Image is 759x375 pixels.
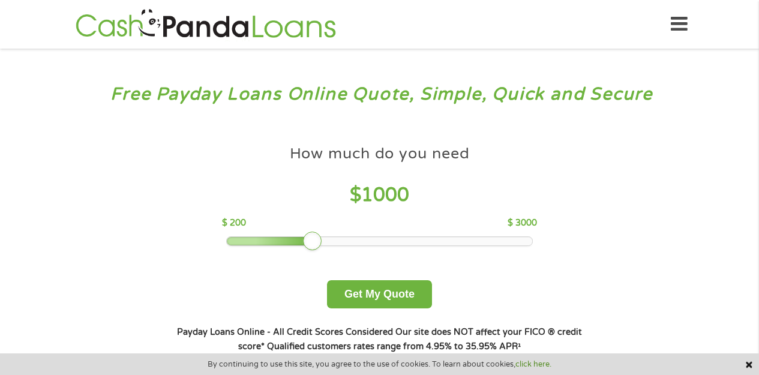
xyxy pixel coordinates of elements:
img: GetLoanNow Logo [72,7,340,41]
strong: Our site does NOT affect your FICO ® credit score* [238,327,582,352]
strong: Payday Loans Online - All Credit Scores Considered [177,327,393,337]
button: Get My Quote [327,280,432,308]
span: 1000 [361,184,409,206]
a: click here. [515,359,551,369]
p: $ 3000 [508,217,537,230]
h4: $ [222,183,537,208]
span: By continuing to use this site, you agree to the use of cookies. To learn about cookies, [208,360,551,368]
h4: How much do you need [290,144,470,164]
strong: Qualified customers rates range from 4.95% to 35.95% APR¹ [267,341,521,352]
p: $ 200 [222,217,246,230]
h3: Free Payday Loans Online Quote, Simple, Quick and Secure [35,83,725,106]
